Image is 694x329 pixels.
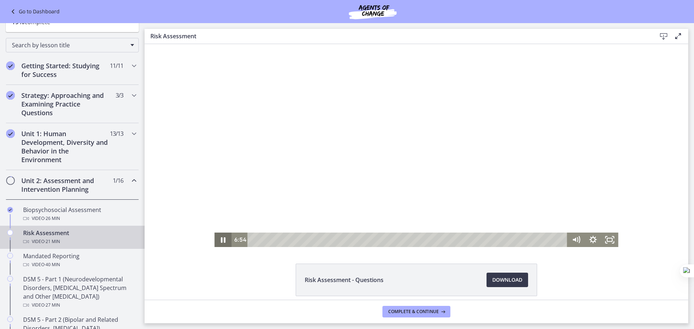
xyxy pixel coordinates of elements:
[150,32,645,40] h3: Risk Assessment
[21,129,110,164] h2: Unit 1: Human Development, Diversity and Behavior in the Environment
[110,129,123,138] span: 13 / 13
[44,214,60,223] span: · 26 min
[440,189,457,203] button: Show settings menu
[21,91,110,117] h2: Strategy: Approaching and Examining Practice Questions
[12,41,127,49] span: Search by lesson title
[382,306,450,317] button: Complete & continue
[23,275,136,309] div: DSM 5 - Part 1 (Neurodevelopmental Disorders, [MEDICAL_DATA] Spectrum and Other [MEDICAL_DATA])
[487,273,528,287] a: Download
[116,91,123,100] span: 3 / 3
[388,309,439,315] span: Complete & continue
[23,229,136,246] div: Risk Assessment
[492,276,522,284] span: Download
[23,260,136,269] div: Video
[7,207,13,213] i: Completed
[6,38,139,52] div: Search by lesson title
[23,252,136,269] div: Mandated Reporting
[23,237,136,246] div: Video
[110,61,123,70] span: 11 / 11
[113,176,123,185] span: 1 / 16
[21,176,110,194] h2: Unit 2: Assessment and Intervention Planning
[305,276,384,284] span: Risk Assessment - Questions
[21,61,110,79] h2: Getting Started: Studying for Success
[23,205,136,223] div: Biopsychosocial Assessment
[44,260,60,269] span: · 40 min
[9,7,60,16] a: Go to Dashboard
[6,129,15,138] i: Completed
[457,189,474,203] button: Fullscreen
[145,44,688,247] iframe: Video Lesson
[6,91,15,100] i: Completed
[23,301,136,309] div: Video
[423,189,440,203] button: Mute
[23,214,136,223] div: Video
[6,61,15,70] i: Completed
[44,237,60,246] span: · 21 min
[329,3,416,20] img: Agents of Change
[44,301,60,309] span: · 27 min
